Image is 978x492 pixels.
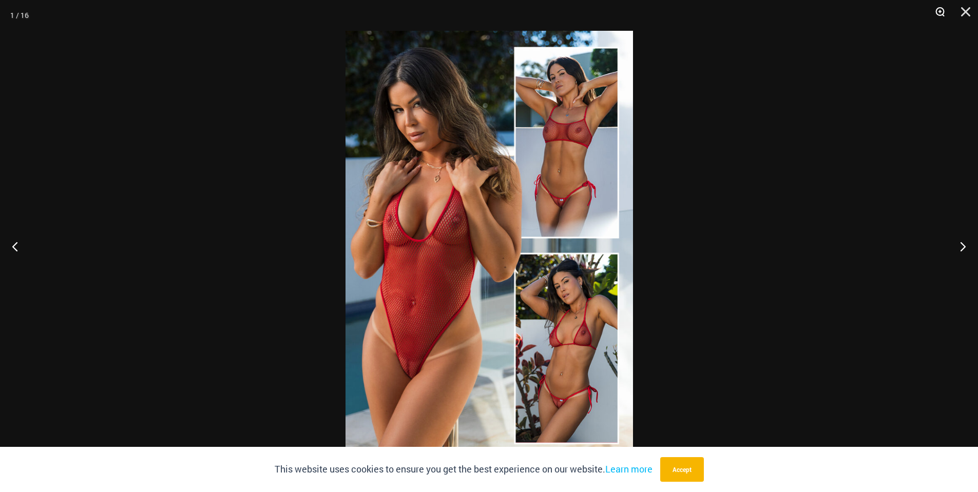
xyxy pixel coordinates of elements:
a: Learn more [605,463,653,475]
button: Accept [660,457,704,482]
img: Summer Storm Red Collection Pack F [346,31,633,461]
p: This website uses cookies to ensure you get the best experience on our website. [275,462,653,477]
div: 1 / 16 [10,8,29,23]
button: Next [939,221,978,272]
